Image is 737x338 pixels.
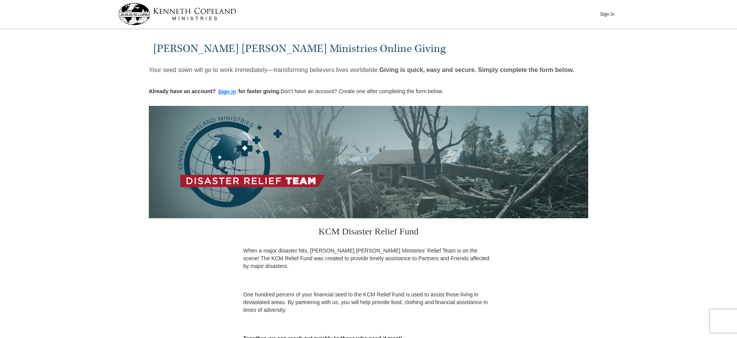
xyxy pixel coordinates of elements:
[216,87,239,96] button: Sign in
[149,88,281,94] strong: Already have an account? for faster giving.
[243,247,494,270] p: When a major disaster hits, [PERSON_NAME] [PERSON_NAME] Ministries' Relief Team is on the scene! ...
[243,218,494,247] h3: KCM Disaster Relief Fund
[596,8,619,20] button: Sign In
[149,66,574,74] p: Your seed sown will go to work immediately—transforming believers lives worldwide.
[153,42,584,55] h1: [PERSON_NAME] [PERSON_NAME] Ministries Online Giving
[118,3,236,25] img: kcm-header-logo.svg
[243,291,494,314] p: One hundred percent of your financial seed to the KCM Relief Fund is used to assist those living ...
[149,87,443,96] p: Don't have an account? Create one after completing the form below.
[379,67,574,73] strong: Giving is quick, easy and secure. Simply complete the form below.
